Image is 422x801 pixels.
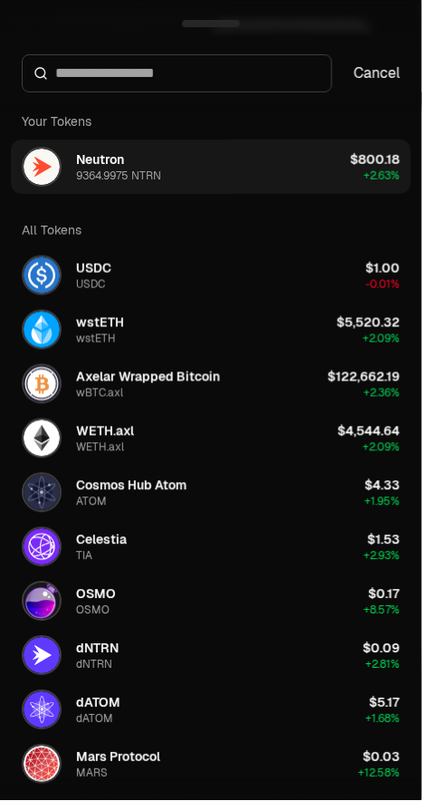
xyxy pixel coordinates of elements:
div: wBTC.axl [76,386,123,400]
div: WETH.axl [76,440,124,455]
div: dNTRN [76,640,119,658]
button: wBTC.axl LogoAxelar Wrapped BitcoinwBTC.axl$122,662.19+2.36% [11,357,411,411]
button: Cancel [354,64,400,82]
button: WETH.axl LogoWETH.axlWETH.axl$4,544.64+2.09% [11,411,411,466]
div: $0.03 [363,748,400,767]
button: NTRN LogoNeutron9364.9975 NTRN$800.18+2.63% [11,140,411,194]
div: wstETH [76,332,116,346]
div: Celestia [76,531,127,549]
div: OSMO [76,585,116,603]
div: Neutron [76,150,124,169]
span: + 2.81% [366,658,400,672]
div: Cosmos Hub Atom [76,477,187,495]
img: MARS Logo [24,747,60,783]
img: ATOM Logo [24,475,60,511]
img: TIA Logo [24,529,60,565]
span: + 2.63% [364,169,400,183]
span: + 12.58% [359,767,400,781]
span: + 2.93% [364,549,400,564]
div: 9364.9975 NTRN [76,169,161,183]
button: OSMO LogoOSMOOSMO$0.17+8.57% [11,574,411,629]
span: + 8.57% [364,603,400,618]
button: USDC LogoUSDCUSDC$1.00-0.01% [11,248,411,303]
div: WETH.axl [76,422,134,440]
img: OSMO Logo [24,584,60,620]
div: USDC [76,259,111,277]
div: $5.17 [369,694,400,712]
div: dNTRN [76,658,112,672]
div: $122,662.19 [328,368,400,386]
span: -0.01% [366,277,400,292]
img: wstETH Logo [24,312,60,348]
div: dATOM [76,694,120,712]
div: Your Tokens [11,103,411,140]
div: Axelar Wrapped Bitcoin [76,368,220,386]
div: Mars Protocol [76,748,160,767]
img: wBTC.axl Logo [24,366,60,402]
div: TIA [76,549,92,564]
button: wstETH LogowstETHwstETH$5,520.32+2.09% [11,303,411,357]
span: + 1.68% [366,712,400,727]
div: $800.18 [350,150,400,169]
button: ATOM LogoCosmos Hub AtomATOM$4.33+1.95% [11,466,411,520]
img: NTRN Logo [24,149,60,185]
img: dNTRN Logo [24,638,60,674]
span: + 2.09% [363,332,400,346]
div: $0.17 [369,585,400,603]
div: $1.53 [368,531,400,549]
button: MARS LogoMars ProtocolMARS$0.03+12.58% [11,738,411,792]
div: OSMO [76,603,110,618]
button: dATOM LogodATOMdATOM$5.17+1.68% [11,683,411,738]
button: dNTRN LogodNTRNdNTRN$0.09+2.81% [11,629,411,683]
div: ATOM [76,495,107,509]
div: USDC [76,277,105,292]
div: $4,544.64 [338,422,400,440]
span: + 2.09% [363,440,400,455]
span: + 2.36% [364,386,400,400]
img: dATOM Logo [24,692,60,729]
span: + 1.95% [365,495,400,509]
img: USDC Logo [24,257,60,294]
div: MARS [76,767,108,781]
div: $0.09 [363,640,400,658]
button: TIA LogoCelestiaTIA$1.53+2.93% [11,520,411,574]
div: $4.33 [365,477,400,495]
div: $1.00 [366,259,400,277]
div: dATOM [76,712,113,727]
img: WETH.axl Logo [24,420,60,457]
div: $5,520.32 [337,314,400,332]
div: All Tokens [11,212,411,248]
div: wstETH [76,314,124,332]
